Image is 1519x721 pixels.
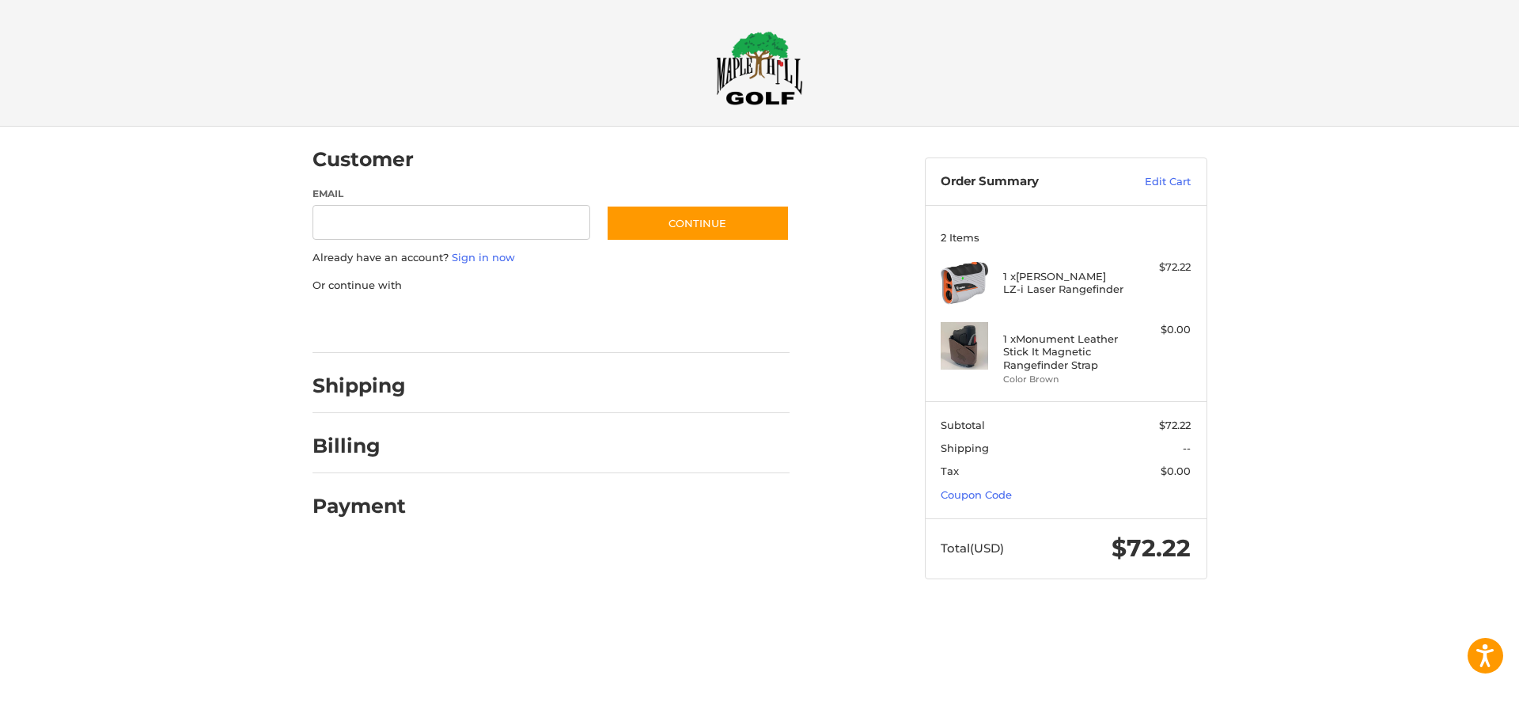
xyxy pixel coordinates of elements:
div: $72.22 [1128,260,1191,275]
span: Total (USD) [941,541,1004,556]
p: Or continue with [313,278,790,294]
img: Maple Hill Golf [716,31,803,105]
h4: 1 x [PERSON_NAME] LZ-i Laser Rangefinder [1003,270,1124,296]
p: Already have an account? [313,250,790,266]
li: Color Brown [1003,373,1124,386]
h2: Shipping [313,374,406,398]
h2: Billing [313,434,405,458]
span: $72.22 [1159,419,1191,431]
iframe: PayPal-venmo [575,309,694,337]
h2: Customer [313,147,414,172]
button: Continue [606,205,790,241]
h2: Payment [313,494,406,518]
a: Edit Cart [1111,174,1191,190]
span: Subtotal [941,419,985,431]
span: $0.00 [1161,465,1191,477]
span: -- [1183,442,1191,454]
iframe: Gorgias live chat messenger [16,653,188,705]
a: Coupon Code [941,488,1012,501]
label: Email [313,187,591,201]
h3: Order Summary [941,174,1111,190]
span: Shipping [941,442,989,454]
h4: 1 x Monument Leather Stick It Magnetic Rangefinder Strap [1003,332,1124,371]
iframe: PayPal-paypal [307,309,426,337]
span: Tax [941,465,959,477]
iframe: PayPal-paylater [441,309,560,337]
span: $72.22 [1112,533,1191,563]
h3: 2 Items [941,231,1191,244]
a: Sign in now [452,251,515,264]
div: $0.00 [1128,322,1191,338]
